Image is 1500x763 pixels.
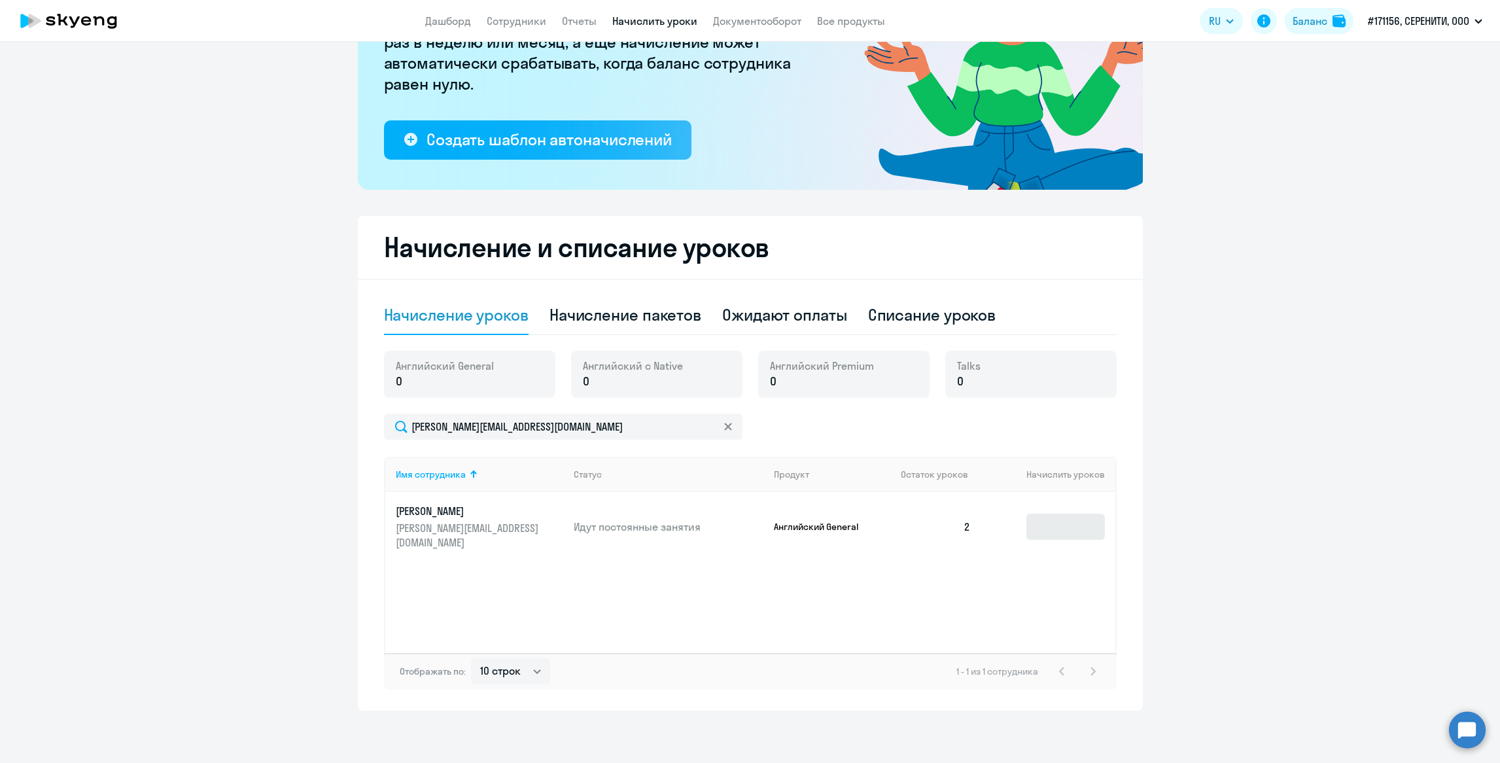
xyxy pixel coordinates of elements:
[400,665,466,677] span: Отображать по:
[1200,8,1243,34] button: RU
[612,14,697,27] a: Начислить уроки
[583,373,589,390] span: 0
[901,469,982,480] div: Остаток уроков
[770,359,874,373] span: Английский Premium
[549,304,701,325] div: Начисление пакетов
[901,469,968,480] span: Остаток уроков
[1368,13,1469,29] p: #171156, СЕРЕНИТИ, ООО
[1361,5,1489,37] button: #171156, СЕРЕНИТИ, ООО
[384,304,529,325] div: Начисление уроков
[396,504,542,518] p: [PERSON_NAME]
[817,14,885,27] a: Все продукты
[957,359,981,373] span: Talks
[396,504,564,550] a: [PERSON_NAME][PERSON_NAME][EMAIL_ADDRESS][DOMAIN_NAME]
[1209,13,1221,29] span: RU
[396,359,494,373] span: Английский General
[574,469,763,480] div: Статус
[981,457,1115,492] th: Начислить уроков
[384,232,1117,263] h2: Начисление и списание уроков
[957,373,964,390] span: 0
[396,521,542,550] p: [PERSON_NAME][EMAIL_ADDRESS][DOMAIN_NAME]
[770,373,776,390] span: 0
[396,469,564,480] div: Имя сотрудника
[890,492,982,561] td: 2
[713,14,801,27] a: Документооборот
[487,14,546,27] a: Сотрудники
[427,129,672,150] div: Создать шаблон автоначислений
[1285,8,1353,34] button: Балансbalance
[574,520,763,534] p: Идут постоянные занятия
[868,304,996,325] div: Списание уроков
[396,373,402,390] span: 0
[722,304,847,325] div: Ожидают оплаты
[774,469,890,480] div: Продукт
[774,521,872,533] p: Английский General
[1293,13,1327,29] div: Баланс
[384,414,742,440] input: Поиск по имени, email, продукту или статусу
[583,359,683,373] span: Английский с Native
[384,120,691,160] button: Создать шаблон автоначислений
[956,665,1038,677] span: 1 - 1 из 1 сотрудника
[774,469,809,480] div: Продукт
[425,14,471,27] a: Дашборд
[562,14,597,27] a: Отчеты
[396,469,466,480] div: Имя сотрудника
[1333,14,1346,27] img: balance
[574,469,602,480] div: Статус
